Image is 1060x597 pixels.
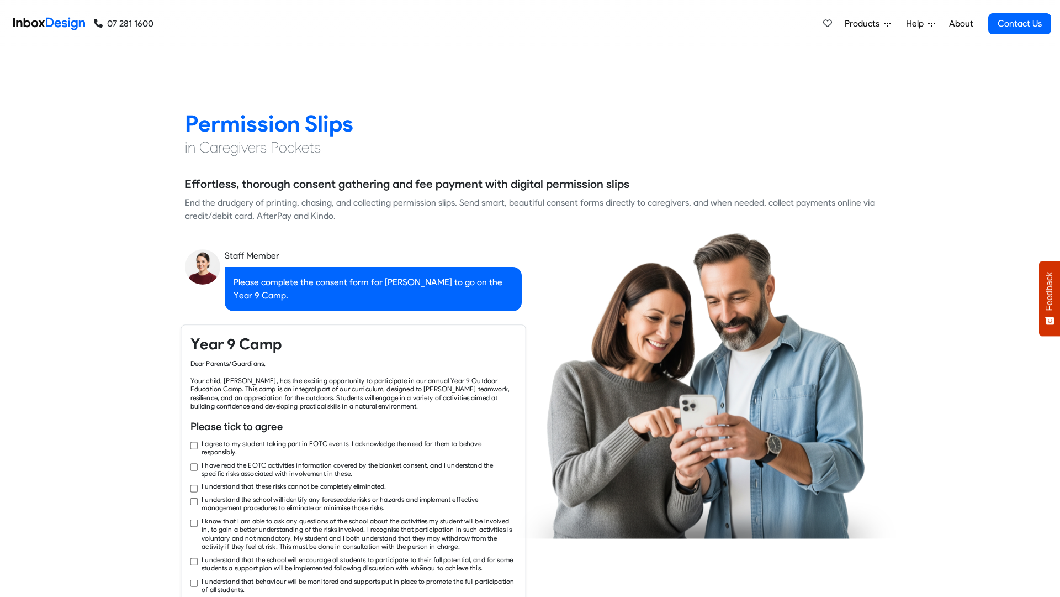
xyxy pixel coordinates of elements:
div: End the drudgery of printing, chasing, and collecting permission slips. Send smart, beautiful con... [185,196,875,223]
div: Please complete the consent form for [PERSON_NAME] to go on the Year 9 Camp. [225,267,522,311]
label: I understand the school will identify any foreseeable risks or hazards and implement effective ma... [202,495,516,512]
a: About [946,13,976,35]
a: 07 281 1600 [94,17,153,30]
h4: Year 9 Camp [190,334,516,355]
h2: Permission Slips [185,109,875,138]
label: I know that I am able to ask any questions of the school about the activities my student will be ... [202,517,516,551]
label: I understand that behaviour will be monitored and supports put in place to promote the full parti... [202,577,516,594]
span: Feedback [1045,272,1054,311]
a: Help [902,13,940,35]
h5: Effortless, thorough consent gathering and fee payment with digital permission slips [185,176,629,192]
span: Help [906,17,928,30]
img: staff_avatar.png [185,249,220,285]
img: parents_using_phone.png [517,232,896,538]
label: I understand that these risks cannot be completely eliminated. [202,482,386,490]
div: Dear Parents/Guardians, Your child, [PERSON_NAME], has the exciting opportunity to participate in... [190,359,516,410]
div: Staff Member [225,249,522,263]
a: Contact Us [988,13,1051,34]
label: I agree to my student taking part in EOTC events. I acknowledge the need for them to behave respo... [202,439,516,456]
label: I have read the EOTC activities information covered by the blanket consent, and I understand the ... [202,460,516,478]
span: Products [845,17,884,30]
h6: Please tick to agree [190,420,516,434]
label: I understand that the school will encourage all students to participate to their full potential, ... [202,555,516,572]
h4: in Caregivers Pockets [185,138,875,158]
button: Feedback - Show survey [1039,261,1060,336]
a: Products [840,13,895,35]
